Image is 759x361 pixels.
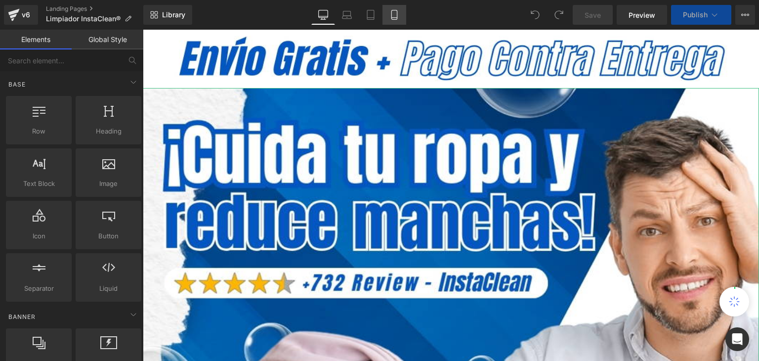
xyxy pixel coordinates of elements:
a: v6 [4,5,38,25]
span: Icon [9,231,69,241]
span: Liquid [79,283,138,294]
span: Base [7,80,27,89]
span: Heading [79,126,138,136]
a: Laptop [335,5,359,25]
span: Image [79,179,138,189]
span: Publish [683,11,708,19]
a: Mobile [382,5,406,25]
a: Desktop [311,5,335,25]
button: Publish [671,5,731,25]
a: Preview [617,5,667,25]
button: More [735,5,755,25]
span: Row [9,126,69,136]
span: Library [162,10,185,19]
a: Tablet [359,5,382,25]
span: Limpiador InstaClean® [46,15,121,23]
span: Save [585,10,601,20]
div: Open Intercom Messenger [725,327,749,351]
span: Preview [629,10,655,20]
span: Text Block [9,179,69,189]
a: New Library [143,5,192,25]
span: Separator [9,283,69,294]
span: Button [79,231,138,241]
button: Undo [525,5,545,25]
button: Redo [549,5,569,25]
a: Landing Pages [46,5,143,13]
a: Global Style [72,30,143,49]
span: Banner [7,312,37,321]
div: v6 [20,8,32,21]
